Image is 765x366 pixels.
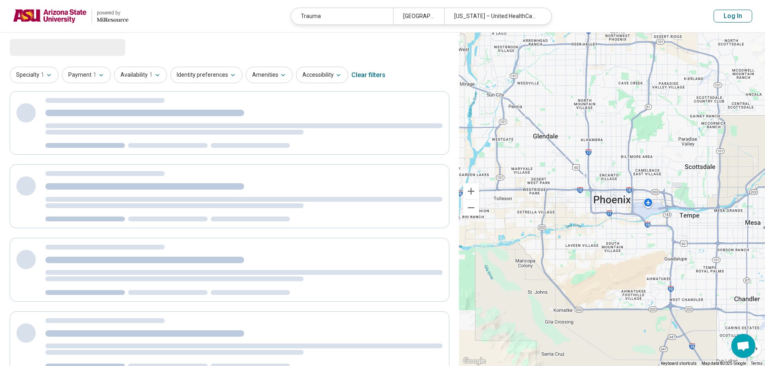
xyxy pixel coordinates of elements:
img: Arizona State University [13,6,87,26]
span: 1 [149,71,153,79]
span: 1 [41,71,44,79]
a: Terms (opens in new tab) [751,361,763,366]
button: Zoom in [463,183,479,199]
div: [US_STATE] – United HealthCare Student Resources [444,8,546,25]
button: Accessibility [296,67,348,83]
div: powered by [97,9,129,16]
button: Availability1 [114,67,167,83]
div: Trauma [291,8,393,25]
button: Log In [714,10,752,22]
span: 1 [93,71,96,79]
span: Loading... [10,39,77,55]
div: Open chat [731,334,755,358]
button: Identity preferences [170,67,243,83]
button: Zoom out [463,200,479,216]
button: Specialty1 [10,67,59,83]
a: Arizona State Universitypowered by [13,6,129,26]
button: Payment1 [62,67,111,83]
div: [GEOGRAPHIC_DATA], [GEOGRAPHIC_DATA] [393,8,444,25]
div: Clear filters [351,65,386,85]
span: Map data ©2025 Google [702,361,746,366]
button: Amenities [246,67,293,83]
